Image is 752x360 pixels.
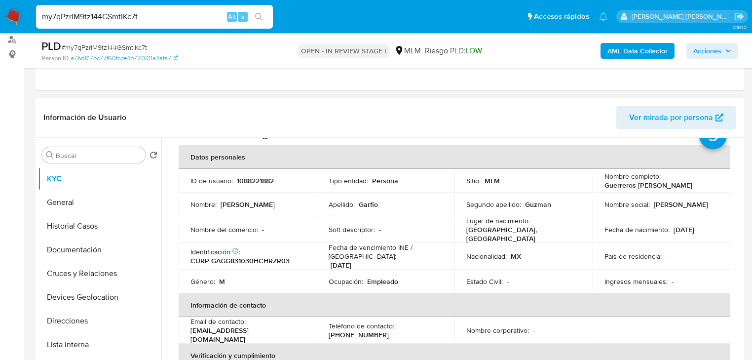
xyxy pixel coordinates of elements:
[394,45,421,56] div: MLM
[604,200,650,209] p: Nombre social :
[38,238,161,262] button: Documentación
[179,130,259,140] p: Actualizado hace 4 meses
[329,243,443,261] p: Fecha de vencimiento INE / [GEOGRAPHIC_DATA] :
[38,333,161,357] button: Lista Interna
[507,277,509,286] p: -
[686,43,738,59] button: Acciones
[466,216,530,225] p: Lugar de nacimiento :
[372,176,398,185] p: Persona
[249,10,269,24] button: search-icon
[466,225,577,243] p: [GEOGRAPHIC_DATA], [GEOGRAPHIC_DATA]
[219,277,225,286] p: M
[379,225,381,234] p: -
[38,214,161,238] button: Historial Casos
[38,262,161,285] button: Cruces y Relaciones
[734,11,745,22] a: Salir
[41,38,61,54] b: PLD
[466,176,481,185] p: Sitio :
[329,330,389,339] p: [PHONE_NUMBER]
[228,12,236,21] span: Alt
[190,317,246,326] p: Email de contacto :
[604,277,668,286] p: Ingresos mensuales :
[297,44,390,58] p: OPEN - IN REVIEW STAGE I
[329,225,375,234] p: Soft descriptor :
[629,106,713,129] span: Ver mirada por persona
[190,247,240,256] p: Identificación :
[733,23,747,31] span: 3.161.2
[672,277,674,286] p: -
[485,176,500,185] p: MLM
[329,200,355,209] p: Apellido :
[331,261,351,270] p: [DATE]
[221,200,275,209] p: [PERSON_NAME]
[466,277,503,286] p: Estado Civil :
[511,252,521,261] p: MX
[150,151,157,162] button: Volver al orden por defecto
[190,256,290,265] p: CURP GAGG831030HCHRZR03
[237,176,274,185] p: 1088221882
[604,225,670,234] p: Fecha de nacimiento :
[674,225,694,234] p: [DATE]
[262,225,264,234] p: -
[359,200,378,209] p: Garfio
[190,176,233,185] p: ID de usuario :
[38,191,161,214] button: General
[601,43,675,59] button: AML Data Collector
[425,45,482,56] span: Riesgo PLD:
[632,12,731,21] p: michelleangelica.rodriguez@mercadolibre.com.mx
[607,43,668,59] b: AML Data Collector
[329,277,363,286] p: Ocupación :
[179,145,730,169] th: Datos personales
[41,54,69,63] b: Person ID
[38,309,161,333] button: Direcciones
[616,106,736,129] button: Ver mirada por persona
[693,43,721,59] span: Acciones
[329,321,394,330] p: Teléfono de contacto :
[466,200,521,209] p: Segundo apellido :
[38,285,161,309] button: Devices Geolocation
[56,151,142,160] input: Buscar
[190,277,215,286] p: Género :
[604,181,692,190] p: Guerreros [PERSON_NAME]
[466,326,529,335] p: Nombre corporativo :
[604,172,661,181] p: Nombre completo :
[38,167,161,191] button: KYC
[241,12,244,21] span: s
[466,252,507,261] p: Nacionalidad :
[190,326,301,344] p: [EMAIL_ADDRESS][DOMAIN_NAME]
[61,42,147,52] span: # my7qPzrIM9tz144GSmtIKc7t
[71,54,178,63] a: a7bd817bc77f60fcce4b720311a4afa7
[604,252,662,261] p: País de residencia :
[179,293,730,317] th: Información de contacto
[190,225,258,234] p: Nombre del comercio :
[666,252,668,261] p: -
[599,12,607,21] a: Notificaciones
[190,200,217,209] p: Nombre :
[367,277,398,286] p: Empleado
[525,200,551,209] p: Guzman
[466,45,482,56] span: LOW
[654,200,708,209] p: [PERSON_NAME]
[46,151,54,159] button: Buscar
[534,11,589,22] span: Accesos rápidos
[36,10,273,23] input: Buscar usuario o caso...
[43,113,126,122] h1: Información de Usuario
[329,176,368,185] p: Tipo entidad :
[533,326,535,335] p: -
